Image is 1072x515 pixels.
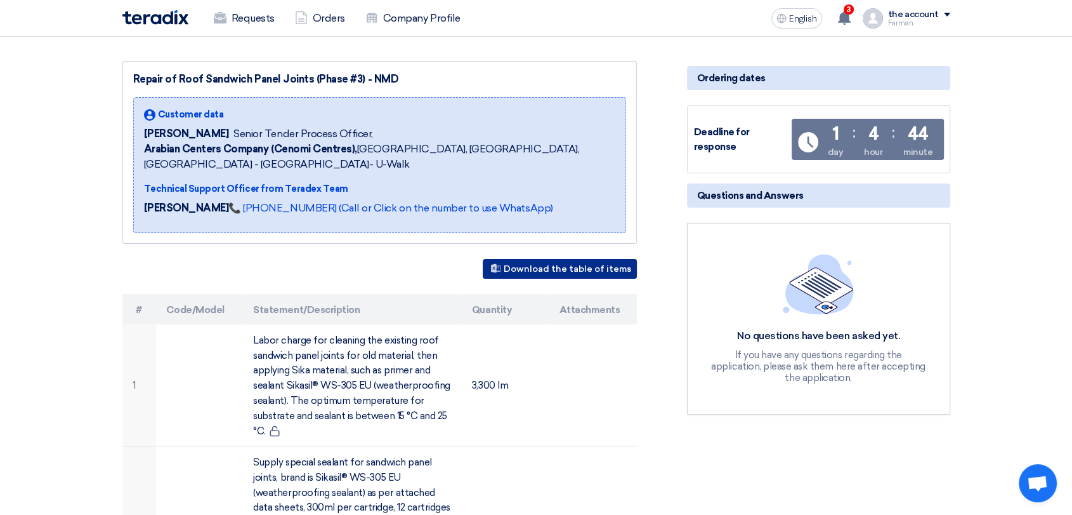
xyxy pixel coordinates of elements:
font: Company Profile [383,12,461,24]
font: Customer data [158,109,224,120]
font: : [852,123,855,142]
button: English [771,8,822,29]
font: [GEOGRAPHIC_DATA], [GEOGRAPHIC_DATA], [GEOGRAPHIC_DATA] - [GEOGRAPHIC_DATA]- U-Walk [144,143,580,170]
font: Statement/Description [253,304,360,316]
font: Requests [232,12,275,24]
font: Senior Tender Process Officer, [233,128,373,140]
a: Requests [204,4,285,32]
font: the account [888,9,939,20]
font: 3,300 lm [472,380,508,391]
font: Attachments [559,304,620,316]
font: Code/Model [166,304,225,316]
img: Teradix logo [122,10,188,25]
font: 4 [868,123,879,144]
font: hour [864,147,882,157]
font: If you have any questions regarding the application, please ask them here after accepting the app... [711,349,925,384]
font: 3 [846,5,851,14]
a: Orders [285,4,355,32]
font: Farman [888,19,913,27]
font: English [789,13,817,24]
img: profile_test.png [863,8,883,29]
font: minute [903,147,932,157]
font: Quantity [472,304,512,316]
font: Technical Support Officer from Teradex Team [144,184,348,194]
button: Download the table of items [483,259,637,279]
font: day [828,147,844,157]
font: Ordering dates [697,72,766,84]
font: [PERSON_NAME] [144,202,229,214]
font: Deadline for response [694,126,750,152]
font: : [891,123,894,142]
font: Repair of Roof Sandwich Panel Joints (Phase #3) - NMD [133,73,399,85]
font: [PERSON_NAME] [144,128,229,140]
font: 1 [832,123,839,144]
font: Orders [313,12,345,24]
font: Questions and Answers [697,190,804,201]
font: No questions have been asked yet. [737,330,899,342]
font: 44 [908,123,929,144]
img: empty_state_list.svg [783,254,854,314]
font: Labor charge for cleaning the existing roof sandwich panel joints for old material, then applying... [253,335,450,437]
font: Arabian Centers Company (Cenomi Centres), [144,143,357,155]
font: # [136,304,142,316]
font: Download the table of items [504,264,631,275]
div: Open chat [1019,464,1057,502]
a: 📞 [PHONE_NUMBER] (Call or Click on the number to use WhatsApp) [228,202,552,214]
font: 1 [133,380,136,391]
